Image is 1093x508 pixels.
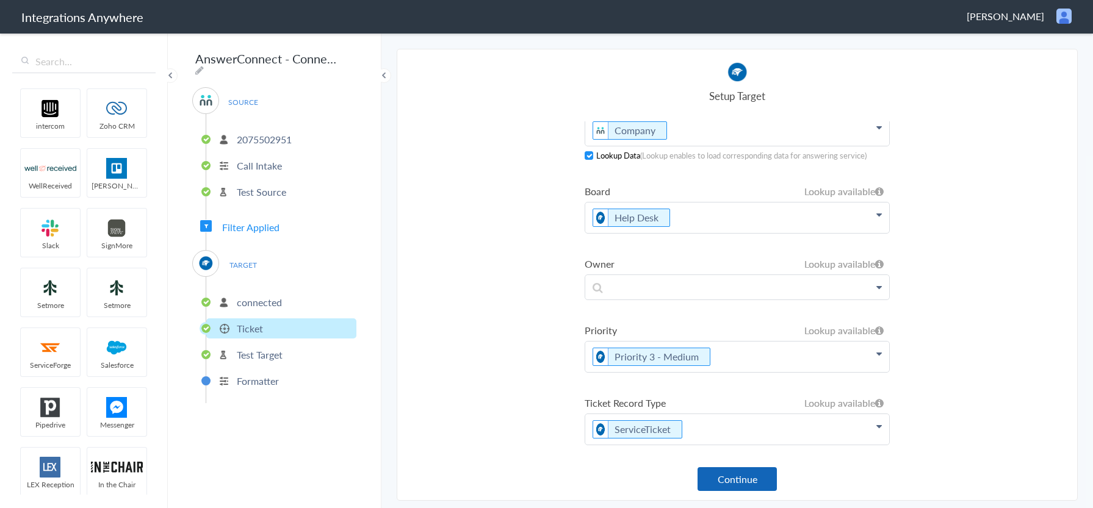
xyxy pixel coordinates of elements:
[585,257,890,271] label: Owner
[593,209,670,227] li: Help Desk
[804,323,884,337] h6: Lookup available
[24,218,76,238] img: slack-logo.svg
[585,323,890,337] label: Priority
[237,185,286,199] p: Test Source
[804,184,884,198] h6: Lookup available
[220,94,266,110] span: SOURCE
[91,397,143,418] img: FBM.png
[1056,9,1072,24] img: user.png
[222,220,280,234] span: Filter Applied
[91,337,143,358] img: salesforce-logo.svg
[593,209,608,226] img: connectwise.png
[237,321,263,335] p: Ticket
[593,420,682,438] li: ServiceTicket
[593,122,608,139] img: answerconnect-logo.svg
[91,277,143,298] img: setmoreNew.jpg
[585,396,890,410] label: Ticket Record Type
[12,50,156,73] input: Search...
[967,9,1044,23] span: [PERSON_NAME]
[21,300,80,310] span: Setmore
[91,98,143,119] img: zoho-logo.svg
[24,158,76,179] img: wr-logo.svg
[237,348,283,362] p: Test Target
[21,360,80,370] span: ServiceForge
[593,348,710,366] li: Priority 3 - Medium
[593,348,608,365] img: connectwise.png
[24,98,76,119] img: intercom-logo.svg
[24,397,76,418] img: pipedrive.png
[24,337,76,358] img: serviceforge-icon.png
[593,121,667,140] li: Company
[21,9,143,26] h1: Integrations Anywhere
[237,159,282,173] p: Call Intake
[198,93,214,108] img: answerconnect-logo.svg
[87,181,146,191] span: [PERSON_NAME]
[21,479,80,490] span: LEX Reception
[237,295,282,309] p: connected
[87,360,146,370] span: Salesforce
[87,300,146,310] span: Setmore
[698,467,777,491] button: Continue
[640,149,867,161] cite: (Lookup enables to load corresponding data for answering service)
[804,257,884,271] h6: Lookup available
[87,479,146,490] span: In the Chair
[87,420,146,430] span: Messenger
[596,149,867,161] h5: Lookup Data
[237,132,292,146] p: 2075502951
[727,62,748,82] img: connectwise.png
[585,184,890,198] label: Board
[87,121,146,131] span: Zoho CRM
[804,396,884,410] h6: Lookup available
[91,218,143,238] img: signmore-logo.png
[220,257,266,273] span: TARGET
[21,240,80,251] span: Slack
[91,158,143,179] img: trello.png
[24,277,76,298] img: setmoreNew.jpg
[585,88,890,103] h4: Setup Target
[21,420,80,430] span: Pipedrive
[87,240,146,251] span: SignMore
[237,374,279,388] p: Formatter
[21,121,80,131] span: intercom
[21,181,80,191] span: WellReceived
[24,457,76,478] img: lex-app-logo.svg
[91,457,143,478] img: inch-logo.svg
[198,256,214,271] img: connectwise.png
[593,421,608,438] img: connectwise.png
